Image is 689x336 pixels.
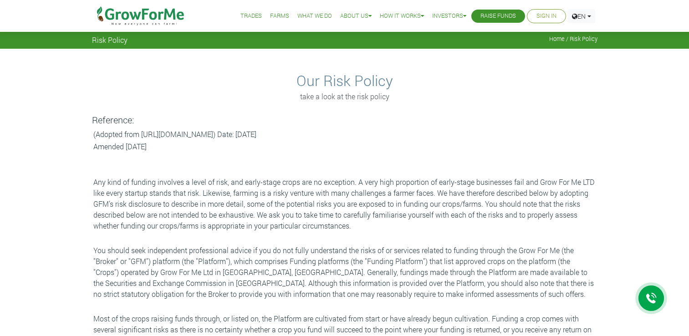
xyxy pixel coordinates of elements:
[93,177,596,231] p: Any kind of funding involves a level of risk, and early-stage crops are no exception. A very high...
[380,11,424,21] a: How it Works
[240,11,262,21] a: Trades
[93,141,596,152] p: Amended [DATE]
[270,11,289,21] a: Farms
[93,245,596,300] p: You should seek independent professional advice if you do not fully understand the risks of or se...
[93,129,596,140] p: (Adopted from [URL][DOMAIN_NAME]) Date: [DATE]
[432,11,466,21] a: Investors
[297,11,332,21] a: What We Do
[92,114,597,125] h5: Reference:
[536,11,556,21] a: Sign In
[340,11,372,21] a: About Us
[480,11,516,21] a: Raise Funds
[92,36,128,44] span: Risk Policy
[549,36,597,42] span: Home / Risk Policy
[93,91,596,102] p: take a look at the risk policy
[93,72,596,89] h2: Our Risk Policy
[568,9,595,23] a: EN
